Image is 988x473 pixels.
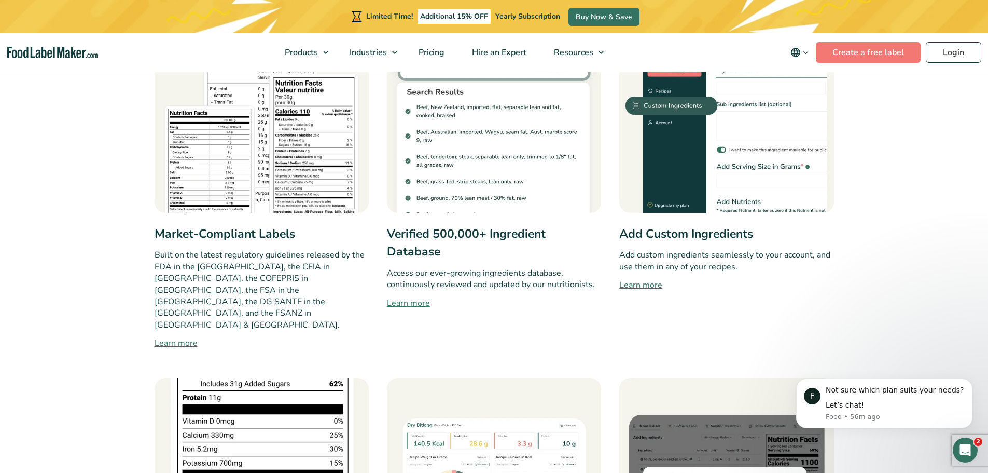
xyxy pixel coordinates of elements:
[271,33,333,72] a: Products
[282,47,319,58] span: Products
[155,225,369,244] h3: Market-Compliant Labels
[816,42,921,63] a: Create a free label
[155,249,369,331] p: Built on the latest regulatory guidelines released by the FDA in the [GEOGRAPHIC_DATA], the CFIA ...
[781,363,988,445] iframe: Intercom notifications message
[366,11,413,21] span: Limited Time!
[926,42,981,63] a: Login
[418,9,491,24] span: Additional 15% OFF
[540,33,609,72] a: Resources
[974,438,982,446] span: 2
[551,47,594,58] span: Resources
[619,249,833,273] p: Add custom ingredients seamlessly to your account, and use them in any of your recipes.
[405,33,456,72] a: Pricing
[387,225,601,261] h3: Verified 500,000+ Ingredient Database
[568,8,639,26] a: Buy Now & Save
[469,47,527,58] span: Hire an Expert
[415,47,446,58] span: Pricing
[953,438,978,463] iframe: Intercom live chat
[619,279,833,291] a: Learn more
[336,33,402,72] a: Industries
[155,337,369,349] a: Learn more
[495,11,560,21] span: Yearly Subscription
[387,267,601,291] p: Access our ever-growing ingredients database, continuously reviewed and updated by our nutritioni...
[458,33,538,72] a: Hire an Expert
[387,297,601,309] a: Learn more
[346,47,388,58] span: Industries
[619,225,833,244] h3: Add Custom Ingredients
